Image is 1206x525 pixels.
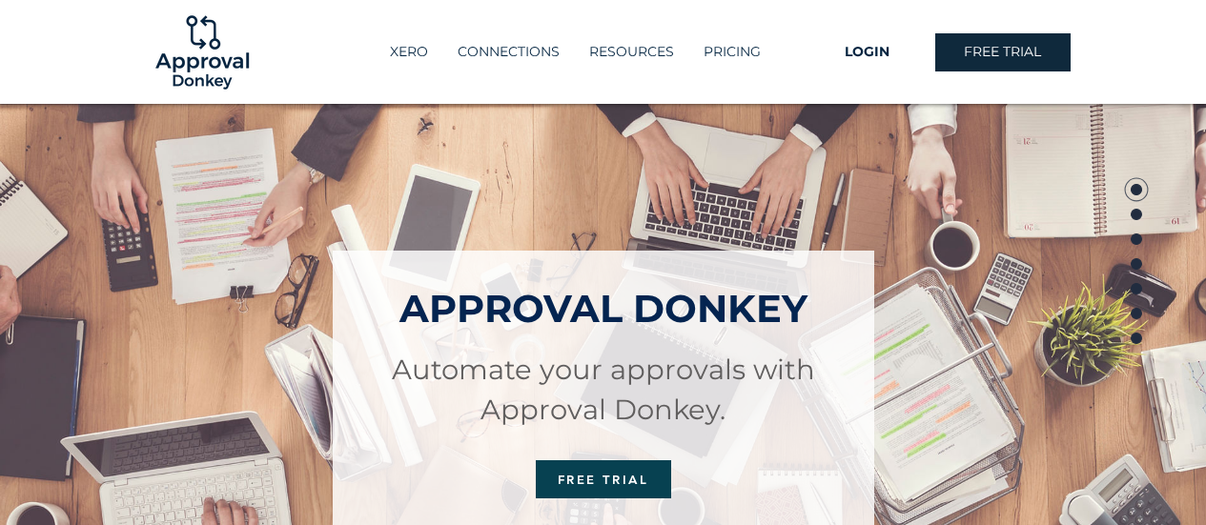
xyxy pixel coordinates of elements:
a: LOGIN [800,33,935,71]
span: LOGIN [845,43,889,62]
p: RESOURCES [580,36,684,68]
nav: Site [350,36,800,68]
a: CONNECTIONS [442,36,574,68]
nav: Page [1123,177,1150,349]
img: Logo-01.png [151,1,254,104]
span: FREE TRIAL [558,472,649,487]
span: APPROVAL DONKEY [399,285,807,332]
p: PRICING [694,36,770,68]
a: FREE TRIAL [935,33,1071,71]
p: CONNECTIONS [448,36,569,68]
a: FREE TRIAL [536,460,671,498]
span: Automate your approvals with Approval Donkey. [392,353,815,426]
div: RESOURCES [574,36,688,68]
a: PRICING [688,36,775,68]
p: XERO [380,36,438,68]
a: XERO [375,36,442,68]
span: FREE TRIAL [964,43,1041,62]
